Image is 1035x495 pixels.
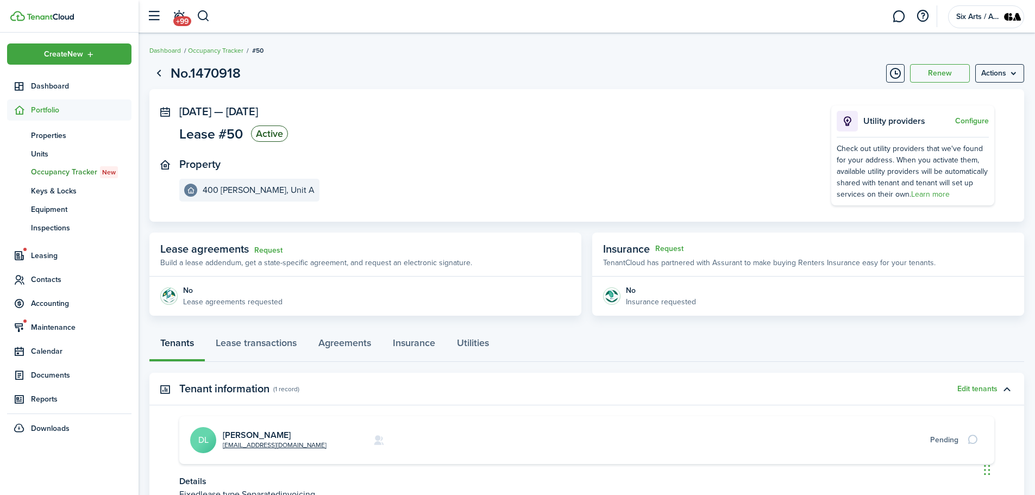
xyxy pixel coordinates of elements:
p: Details [179,475,994,488]
div: Check out utility providers that we've found for your address. When you activate them, available ... [837,143,989,200]
panel-main-title: Property [179,158,221,171]
span: [DATE] [226,103,258,120]
iframe: Chat Widget [981,443,1035,495]
span: Downloads [31,423,70,434]
a: Units [7,145,131,163]
button: Timeline [886,64,905,83]
span: Documents [31,369,131,381]
button: Open sidebar [143,6,164,27]
status: Active [251,126,288,142]
button: Open resource center [913,7,932,26]
span: Six Arts / ADCo Properties / City Partners / [956,13,1000,21]
span: Units [31,148,131,160]
button: Toggle accordion [998,380,1016,398]
span: Lease #50 [179,127,243,141]
a: Go back [149,64,168,83]
panel-main-title: Tenant information [179,383,269,395]
span: Keys & Locks [31,185,131,197]
panel-main-subtitle: (1 record) [273,384,299,394]
span: Create New [44,51,83,58]
img: Insurance protection [603,287,620,305]
a: Occupancy Tracker [188,46,243,55]
span: Accounting [31,298,131,309]
span: Leasing [31,250,131,261]
p: TenantCloud has partnered with Assurant to make buying Renters Insurance easy for your tenants. [603,257,936,268]
span: Calendar [31,346,131,357]
span: Maintenance [31,322,131,333]
p: Utility providers [863,115,952,128]
a: Equipment [7,200,131,218]
button: Request [655,245,683,253]
span: New [102,167,116,177]
span: Properties [31,130,131,141]
div: No [626,285,696,296]
img: Six Arts / ADCo Properties / City Partners / [1004,8,1021,26]
a: Properties [7,126,131,145]
e-details-info-title: 400 [PERSON_NAME], Unit A [203,185,315,195]
a: Keys & Locks [7,181,131,200]
p: Build a lease addendum, get a state-specific agreement, and request an electronic signature. [160,257,472,268]
p: Lease agreements requested [183,296,283,308]
span: Contacts [31,274,131,285]
a: Notifications [168,3,189,30]
button: Open menu [7,43,131,65]
span: Dashboard [31,80,131,92]
p: Insurance requested [626,296,696,308]
span: Occupancy Tracker [31,166,131,178]
a: Learn more [911,189,950,200]
a: Inspections [7,218,131,237]
span: Reports [31,393,131,405]
a: Request [254,246,283,255]
a: [EMAIL_ADDRESS][DOMAIN_NAME] [223,440,327,450]
a: Insurance [382,329,446,362]
div: No [183,285,283,296]
a: Lease transactions [205,329,308,362]
img: TenantCloud [10,11,25,21]
span: +99 [173,16,191,26]
span: Equipment [31,204,131,215]
img: TenantCloud [27,14,74,20]
span: — [214,103,223,120]
div: Drag [984,454,990,486]
h1: No.1470918 [171,63,241,84]
span: Portfolio [31,104,131,116]
button: Edit tenants [957,385,998,393]
a: Agreements [308,329,382,362]
a: Occupancy TrackerNew [7,163,131,181]
a: Dashboard [7,76,131,97]
button: Open menu [975,64,1024,83]
button: Search [197,7,210,26]
button: Configure [955,117,989,126]
button: Renew [910,64,970,83]
menu-btn: Actions [975,64,1024,83]
span: [DATE] [179,103,211,120]
span: Inspections [31,222,131,234]
span: #50 [252,46,264,55]
span: Insurance [603,241,650,257]
a: Messaging [888,3,909,30]
span: Lease agreements [160,241,249,257]
a: [PERSON_NAME] [223,429,291,441]
a: Utilities [446,329,500,362]
img: Agreement e-sign [160,287,178,305]
avatar-text: DL [190,427,216,453]
a: Dashboard [149,46,181,55]
a: Reports [7,389,131,410]
div: Pending [930,434,958,446]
